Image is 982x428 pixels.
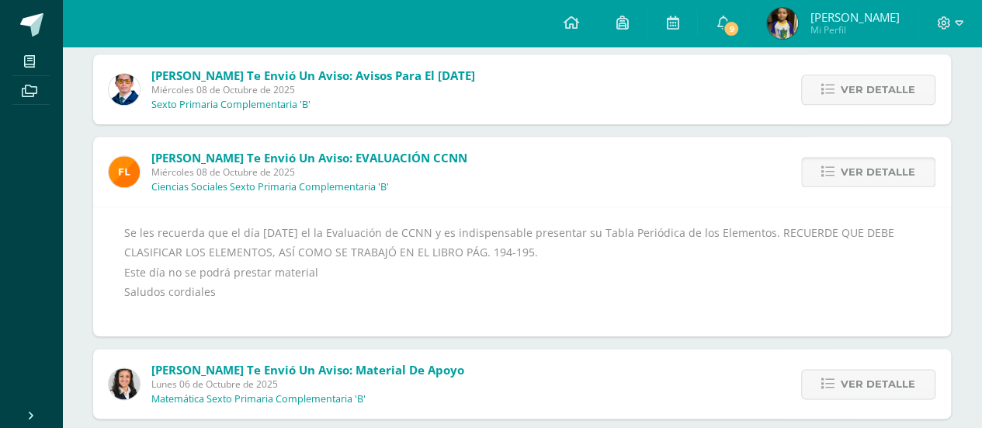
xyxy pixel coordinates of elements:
img: 00e92e5268842a5da8ad8efe5964f981.png [109,156,140,187]
span: Miércoles 08 de Octubre de 2025 [151,83,475,96]
p: Ciencias Sociales Sexto Primaria Complementaria 'B' [151,181,389,193]
span: Ver detalle [841,75,915,104]
div: Se les recuerda que el día [DATE] el la Evaluación de CCNN y es indispensable presentar su Tabla ... [124,223,920,321]
span: Miércoles 08 de Octubre de 2025 [151,165,467,179]
img: b15e54589cdbd448c33dd63f135c9987.png [109,368,140,399]
span: [PERSON_NAME] te envió un aviso: EVALUACIÓN CCNN [151,150,467,165]
span: Ver detalle [841,370,915,398]
span: Lunes 06 de Octubre de 2025 [151,378,464,391]
p: Matemática Sexto Primaria Complementaria 'B' [151,393,366,405]
span: Mi Perfil [810,23,899,37]
img: 059ccfba660c78d33e1d6e9d5a6a4bb6.png [109,74,140,105]
span: [PERSON_NAME] te envió un aviso: Material de apoyo [151,362,464,378]
span: 9 [723,20,740,37]
span: [PERSON_NAME] [810,9,899,25]
p: Sexto Primaria Complementaria 'B' [151,99,311,111]
span: [PERSON_NAME] te envió un aviso: Avisos para el [DATE] [151,68,475,83]
img: ed90aa28a5d1ef2578fbee3ecf0cb8b8.png [767,8,798,39]
span: Ver detalle [841,158,915,186]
